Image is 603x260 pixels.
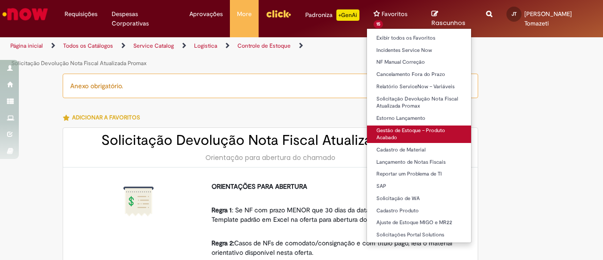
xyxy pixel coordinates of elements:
[367,181,471,192] a: SAP
[63,42,113,50] a: Todos os Catálogos
[524,10,572,27] span: [PERSON_NAME] Tomazeti
[367,57,471,67] a: NF Manual Correção
[73,153,468,162] div: Orientação para abertura do chamado
[367,206,471,216] a: Cadastro Produto
[512,11,517,17] span: JT
[432,18,465,27] span: Rascunhos
[212,182,307,191] strong: ORIENTAÇÕES PARA ABERTURA
[305,9,359,21] div: Padroniza
[194,42,217,50] a: Logistica
[212,239,234,247] strong: Regra 2:
[189,9,223,19] span: Aprovações
[432,10,473,27] a: Rascunhos
[367,28,472,243] ul: Favoritos
[212,206,232,214] strong: Regra 1
[374,20,383,28] span: 15
[212,196,461,224] p: : Se NF com prazo MENOR que 30 dias da data atual do chamado: Baixe o Template padrão em Excel na...
[10,42,43,50] a: Página inicial
[382,9,407,19] span: Favoritos
[11,59,147,67] a: Solicitação Devolução Nota Fiscal Atualizada Promax
[367,33,471,43] a: Exibir todos os Favoritos
[367,113,471,124] a: Estorno Lançamento
[7,37,395,72] ul: Trilhas de página
[367,45,471,56] a: Incidentes Service Now
[367,157,471,168] a: Lançamento de Notas Fiscais
[367,230,471,240] a: Solicitações Portal Solutions
[1,5,49,24] img: ServiceNow
[237,42,291,50] a: Controle de Estoque
[123,186,154,217] img: Solicitação Devolução Nota Fiscal Atualizada Promax
[63,74,478,98] div: Anexo obrigatório.
[336,9,359,21] p: +GenAi
[237,9,252,19] span: More
[367,193,471,204] a: Solicitação de WA
[367,145,471,155] a: Cadastro de Material
[133,42,174,50] a: Service Catalog
[367,126,471,143] a: Gestão de Estoque – Produto Acabado
[266,7,291,21] img: click_logo_yellow_360x200.png
[65,9,98,19] span: Requisições
[367,218,471,228] a: Ajuste de Estoque MIGO e MR22
[112,9,175,28] span: Despesas Corporativas
[367,82,471,92] a: Relatório ServiceNow – Variáveis
[63,108,145,127] button: Adicionar a Favoritos
[72,114,140,122] span: Adicionar a Favoritos
[367,169,471,179] a: Reportar um Problema de TI
[73,133,468,148] h2: Solicitação Devolução Nota Fiscal Atualizada Promax
[367,69,471,80] a: Cancelamento Fora do Prazo
[212,229,461,257] p: Casos de NFs de comodato/consignação e com título pago, leia o material orientativo disponível ne...
[367,94,471,111] a: Solicitação Devolução Nota Fiscal Atualizada Promax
